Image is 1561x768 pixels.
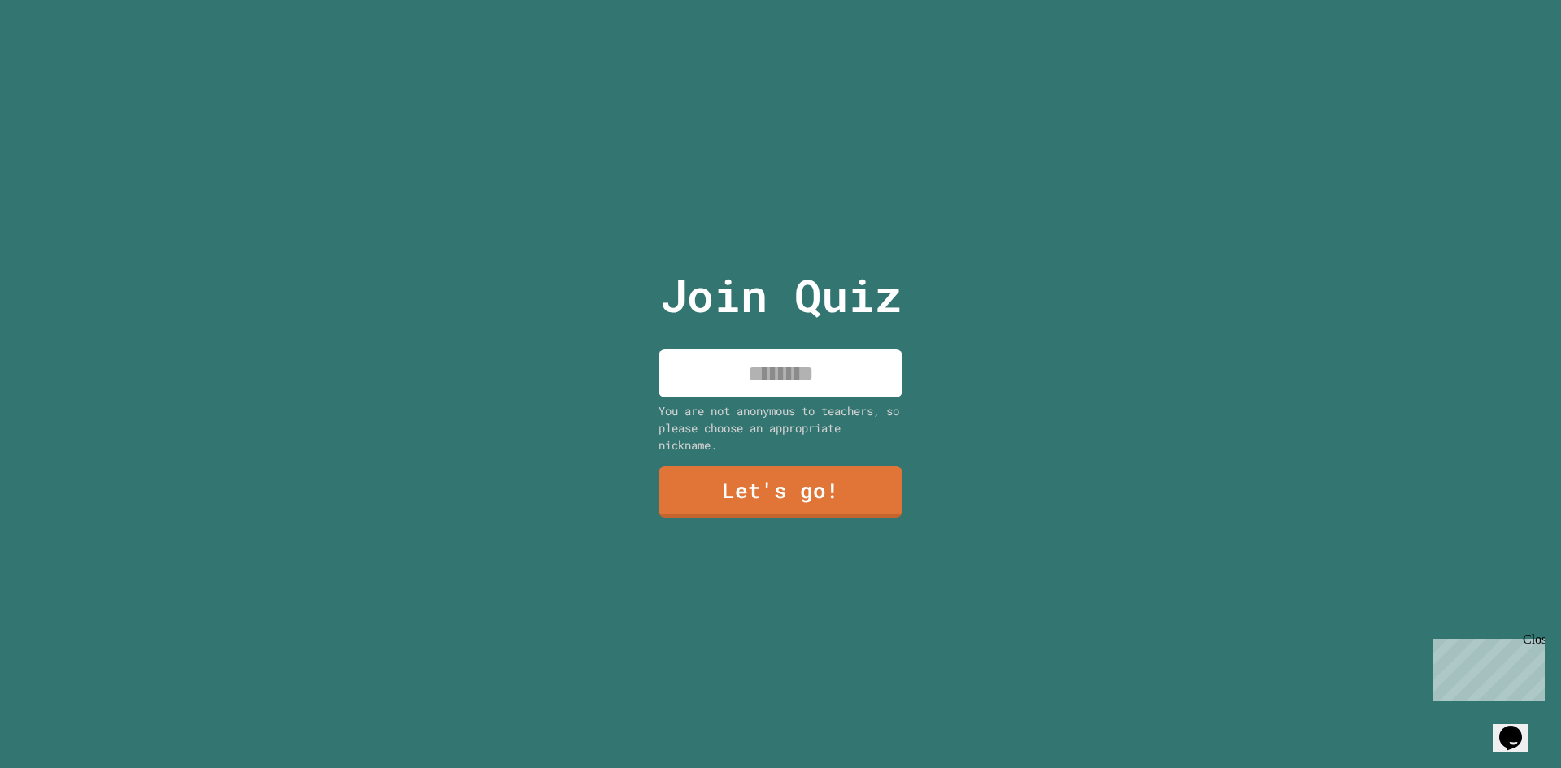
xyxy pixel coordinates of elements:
[1493,703,1545,752] iframe: chat widget
[1426,632,1545,701] iframe: chat widget
[660,262,902,329] p: Join Quiz
[659,402,902,453] div: You are not anonymous to teachers, so please choose an appropriate nickname.
[7,7,112,103] div: Chat with us now!Close
[659,466,902,518] a: Let's go!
